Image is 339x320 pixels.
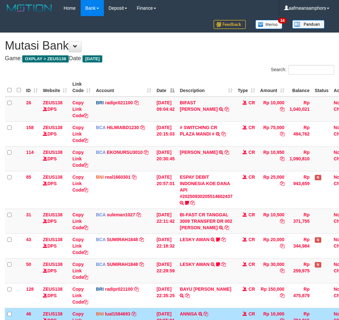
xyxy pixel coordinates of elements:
[43,262,63,267] a: ZEUS138
[72,150,88,168] a: Copy Link Code
[96,100,104,105] span: BRI
[271,65,334,75] label: Search:
[72,174,88,193] a: Copy Link Code
[221,237,226,242] a: Copy LESKY AWAN to clipboard
[287,233,312,258] td: Rp 344,984
[185,293,190,298] a: Copy BAYU AJI PRATA to clipboard
[180,212,232,230] a: BI-FAST CR TANGGAL 3009 TRANSFER DR 002 [PERSON_NAME]
[43,237,63,242] a: ZEUS138
[5,39,334,52] h1: Mutasi Bank
[96,212,105,217] span: BCA
[258,233,287,258] td: Rp 20,000
[144,150,148,155] a: Copy EKONURSU3010 to clipboard
[40,283,70,308] td: DPS
[190,200,195,205] a: Copy ESPAY DEBIT INDONESIA KOE DANA API #20250930205514602437 to clipboard
[248,125,255,130] span: CR
[26,287,34,292] span: 128
[154,78,177,97] th: Date: activate to sort column descending
[280,181,284,186] a: Copy Rp 25,000 to clipboard
[315,262,321,268] span: Has Note
[154,258,177,283] td: [DATE] 22:29:59
[43,174,63,180] a: ZEUS138
[107,237,138,242] a: SUMIRAH1848
[180,237,209,242] a: LESKY AWAN
[280,131,284,136] a: Copy Rp 75,000 to clipboard
[26,262,31,267] span: 50
[258,209,287,233] td: Rp 10,500
[26,237,31,242] span: 43
[248,262,255,267] span: CR
[26,150,34,155] span: 114
[40,258,70,283] td: DPS
[40,171,70,209] td: DPS
[224,107,229,112] a: Copy BIFAST ERIKA S PAUN to clipboard
[315,175,321,180] span: Has Note
[287,97,312,122] td: Rp 1,040,021
[287,78,312,97] th: Balance
[180,125,217,136] a: # SWITCHING CR PLAZA MANDI #
[43,287,63,292] a: ZEUS138
[43,311,63,316] a: ZEUS138
[107,262,138,267] a: SUMIRAH1848
[96,150,105,155] span: BCA
[70,78,93,97] th: Link Code: activate to sort column ascending
[26,100,31,105] span: 26
[40,121,70,146] td: DPS
[280,156,284,161] a: Copy Rp 10,950 to clipboard
[248,174,255,180] span: CR
[258,78,287,97] th: Amount: activate to sort column ascending
[177,78,235,97] th: Description: activate to sort column ascending
[214,20,246,29] img: Feedback.jpg
[154,121,177,146] td: [DATE] 20:15:03
[107,125,139,130] a: HILMIABD1230
[180,174,233,199] a: ESPAY DEBIT INDONESIA KOE DANA API #20250930205514602437
[280,243,284,249] a: Copy Rp 20,000 to clipboard
[248,212,255,217] span: CR
[134,100,139,105] a: Copy radipr021100 to clipboard
[251,16,287,33] a: 34
[154,233,177,258] td: [DATE] 22:18:32
[105,287,133,292] a: radipr021100
[26,311,31,316] span: 46
[5,3,54,13] img: MOTION_logo.png
[154,283,177,308] td: [DATE] 22:35:25
[105,311,130,316] a: lual1584693
[312,78,331,97] th: Status
[40,78,70,97] th: Website: activate to sort column ascending
[248,287,255,292] span: CR
[154,146,177,171] td: [DATE] 20:30:45
[132,311,136,316] a: Copy lual1584693 to clipboard
[315,237,321,243] span: Has Note
[72,262,88,280] a: Copy Link Code
[72,100,88,118] a: Copy Link Code
[134,287,139,292] a: Copy radipr021100 to clipboard
[248,311,255,316] span: CR
[26,212,31,217] span: 31
[287,209,312,233] td: Rp 371,755
[258,97,287,122] td: Rp 10,000
[248,100,255,105] span: CR
[180,311,197,316] a: ANNISA
[280,293,284,298] a: Copy Rp 150,000 to clipboard
[26,125,34,130] span: 158
[248,150,255,155] span: CR
[287,258,312,283] td: Rp 259,975
[93,78,154,97] th: Account: activate to sort column ascending
[154,171,177,209] td: [DATE] 20:57:01
[288,65,334,75] input: Search:
[96,174,104,180] span: BNI
[96,262,105,267] span: BCA
[96,287,104,292] span: BRI
[221,262,226,267] a: Copy LESKY AWAN to clipboard
[96,237,105,242] span: BCA
[180,100,217,112] a: BIFAST [PERSON_NAME]
[40,97,70,122] td: DPS
[258,258,287,283] td: Rp 30,000
[5,55,334,62] h4: Game: Date:
[180,262,209,267] a: LESKY AWAN
[235,78,258,97] th: Type: activate to sort column ascending
[154,209,177,233] td: [DATE] 22:11:42
[22,55,69,62] span: OXPLAY > ZEUS138
[180,287,231,292] a: BAYU [PERSON_NAME]
[278,18,287,24] span: 34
